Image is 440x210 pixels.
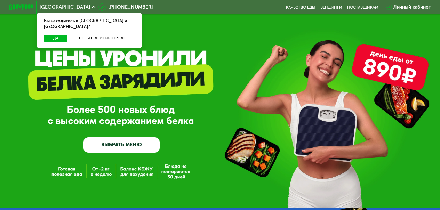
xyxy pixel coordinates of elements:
[83,137,160,153] a: ВЫБРАТЬ МЕНЮ
[40,5,90,10] span: [GEOGRAPHIC_DATA]
[347,5,378,10] div: поставщикам
[98,3,153,11] a: [PHONE_NUMBER]
[44,35,67,42] button: Да
[393,3,431,11] div: Личный кабинет
[286,5,315,10] a: Качество еды
[37,13,142,35] div: Вы находитесь в [GEOGRAPHIC_DATA] и [GEOGRAPHIC_DATA]?
[70,35,134,42] button: Нет, я в другом городе
[320,5,342,10] a: Вендинги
